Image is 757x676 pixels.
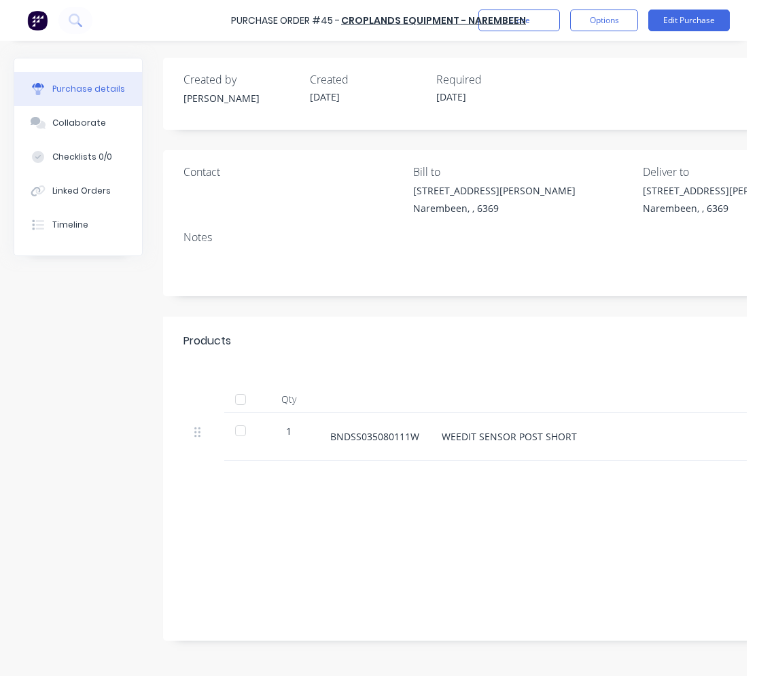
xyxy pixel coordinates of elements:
div: Created [310,71,425,88]
button: Collaborate [14,106,142,140]
button: Close [478,10,560,31]
div: Timeline [52,219,88,231]
div: Checklists 0/0 [52,151,112,163]
div: [STREET_ADDRESS][PERSON_NAME] [413,183,576,198]
img: Factory [27,10,48,31]
button: Checklists 0/0 [14,140,142,174]
div: Products [183,333,231,349]
div: 1 [269,424,309,438]
button: Timeline [14,208,142,242]
button: Linked Orders [14,174,142,208]
button: Options [570,10,638,31]
div: Narembeen, , 6369 [413,201,576,215]
button: Purchase details [14,72,142,106]
div: Created by [183,71,299,88]
button: Edit Purchase [648,10,730,31]
div: Contact [183,164,403,180]
iframe: Intercom live chat [711,630,743,662]
div: Required [436,71,552,88]
div: [PERSON_NAME] [183,91,299,105]
div: Collaborate [52,117,106,129]
div: Purchase details [52,83,125,95]
a: CROPLANDS EQUIPMENT - NAREMBEEN [341,14,526,27]
div: Linked Orders [52,185,111,197]
div: Qty [258,386,319,413]
div: Purchase Order #45 - [231,14,340,28]
div: Bill to [413,164,633,180]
